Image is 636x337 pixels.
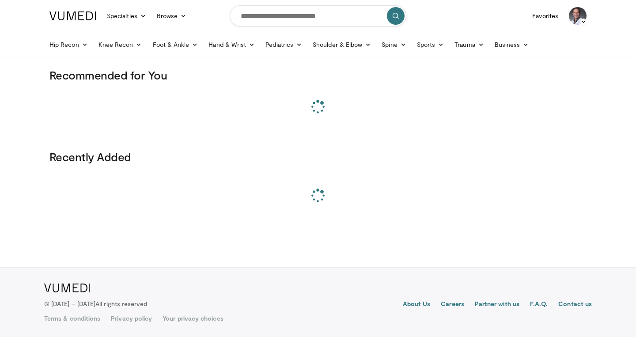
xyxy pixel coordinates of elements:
a: F.A.Q. [530,299,548,310]
a: Foot & Ankle [148,36,204,53]
a: Contact us [558,299,592,310]
img: VuMedi Logo [44,284,91,292]
a: Terms & conditions [44,314,100,323]
p: © [DATE] – [DATE] [44,299,148,308]
a: Your privacy choices [163,314,223,323]
a: Privacy policy [111,314,152,323]
a: Careers [441,299,464,310]
a: Shoulder & Elbow [307,36,376,53]
a: Specialties [102,7,151,25]
a: About Us [403,299,431,310]
a: Spine [376,36,411,53]
a: Trauma [449,36,489,53]
a: Browse [151,7,192,25]
a: Hand & Wrist [203,36,260,53]
a: Partner with us [475,299,519,310]
a: Favorites [527,7,564,25]
a: Pediatrics [260,36,307,53]
span: All rights reserved [95,300,147,307]
img: Avatar [569,7,587,25]
a: Knee Recon [93,36,148,53]
a: Business [489,36,534,53]
img: VuMedi Logo [49,11,96,20]
h3: Recently Added [49,150,587,164]
input: Search topics, interventions [230,5,406,27]
a: Sports [412,36,450,53]
a: Hip Recon [44,36,93,53]
h3: Recommended for You [49,68,587,82]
